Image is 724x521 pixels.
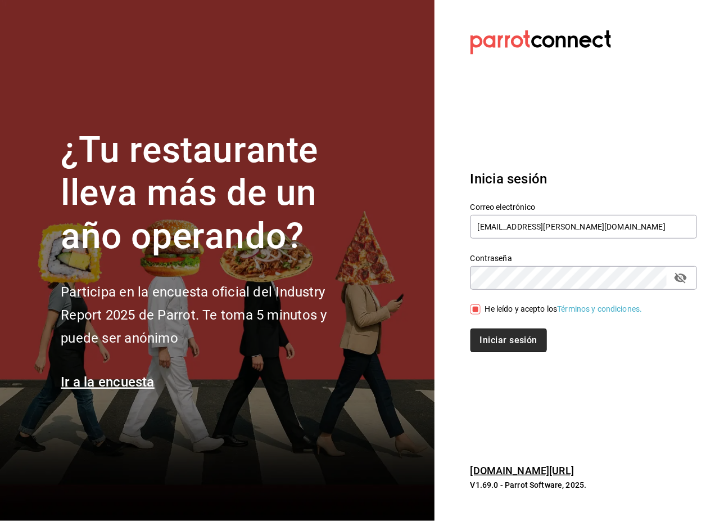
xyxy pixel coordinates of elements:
[61,281,364,349] h2: Participa en la encuesta oficial del Industry Report 2025 de Parrot. Te toma 5 minutos y puede se...
[485,303,642,315] div: He leído y acepto los
[470,169,697,189] h3: Inicia sesión
[470,254,697,262] label: Contraseña
[61,374,155,390] a: Ir a la encuesta
[470,329,547,352] button: Iniciar sesión
[470,203,697,211] label: Correo electrónico
[61,129,364,258] h1: ¿Tu restaurante lleva más de un año operando?
[558,304,642,313] a: Términos y condiciones.
[470,465,574,477] a: [DOMAIN_NAME][URL]
[470,479,697,491] p: V1.69.0 - Parrot Software, 2025.
[470,215,697,239] input: Ingresa tu correo electrónico
[671,268,690,288] button: passwordField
